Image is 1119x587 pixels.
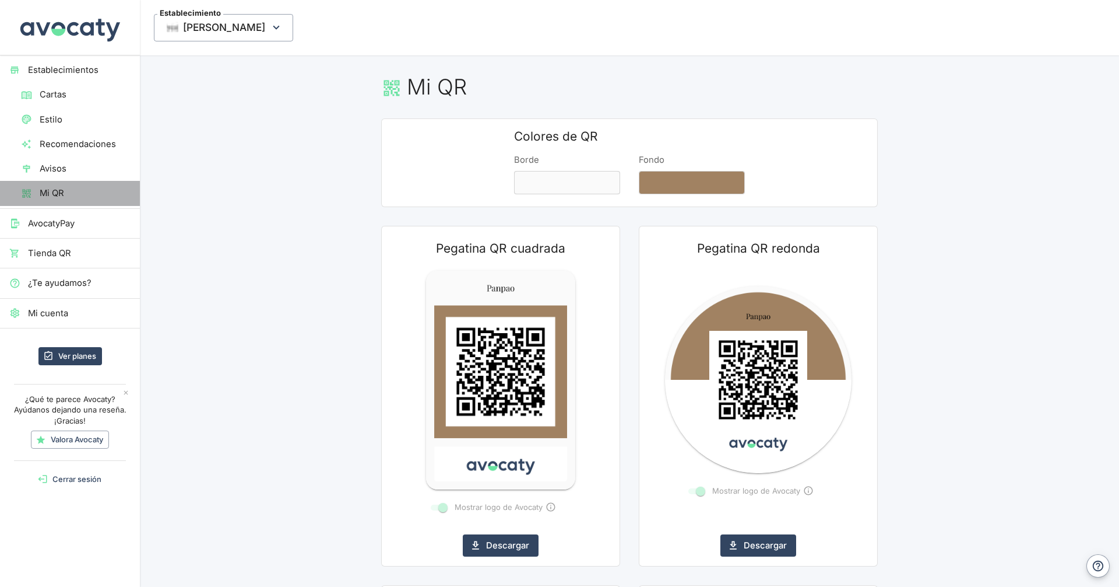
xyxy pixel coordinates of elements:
[381,74,878,100] h1: Mi QR
[649,236,868,271] h2: Pegatina QR redonda
[514,128,745,145] h2: Colores de QR
[40,187,131,200] span: Mi QR
[28,307,131,320] span: Mi cuenta
[11,394,129,427] p: ¿Qué te parece Avocaty? Ayúdanos dejando una reseña. ¡Gracias!
[712,483,817,499] span: Mostrar logo de Avocaty
[800,483,817,499] button: Mostrar por qué está bloqueado
[40,113,131,126] span: Estilo
[40,138,131,151] span: Recomendaciones
[31,431,109,449] a: Valora Avocaty
[543,499,559,516] button: Mostrar por qué está bloqueado
[1086,554,1110,578] button: Ayuda y contacto
[28,277,131,289] span: ¿Te ayudamos?
[154,14,293,41] span: [PERSON_NAME]
[40,162,131,175] span: Avisos
[28,64,131,76] span: Establecimientos
[665,286,851,473] img: QR
[463,534,539,557] button: Descargar
[426,271,575,490] img: QR
[514,154,620,166] label: Borde
[38,347,102,365] a: Ver planes
[391,236,610,271] h2: Pegatina QR cuadrada
[28,247,131,260] span: Tienda QR
[5,470,135,488] button: Cerrar sesión
[154,14,293,41] button: EstablecimientoThumbnail[PERSON_NAME]
[639,154,745,166] label: Fondo
[28,217,131,230] span: AvocatyPay
[167,22,178,33] img: Thumbnail
[720,534,796,557] button: Descargar
[183,19,265,36] span: [PERSON_NAME]
[40,88,131,101] span: Cartas
[455,499,559,516] span: Mostrar logo de Avocaty
[157,9,223,17] span: Establecimiento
